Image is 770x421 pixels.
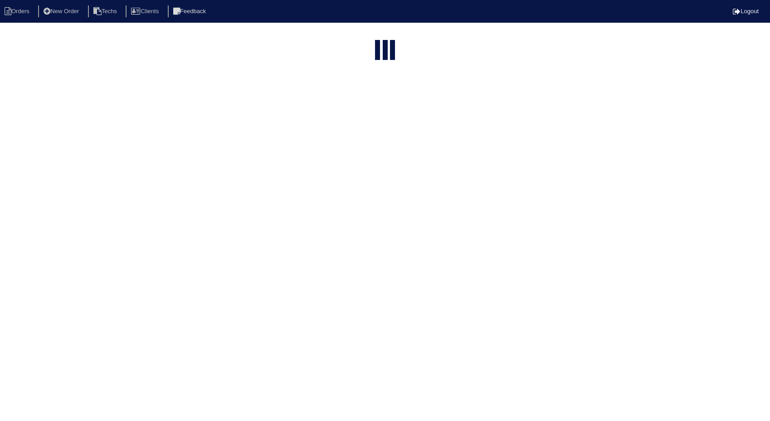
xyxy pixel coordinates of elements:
a: Logout [733,8,759,15]
a: Techs [88,8,124,15]
li: Clients [126,5,166,18]
li: Techs [88,5,124,18]
a: Clients [126,8,166,15]
li: New Order [38,5,86,18]
li: Feedback [168,5,213,18]
a: New Order [38,8,86,15]
div: loading... [383,40,388,62]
